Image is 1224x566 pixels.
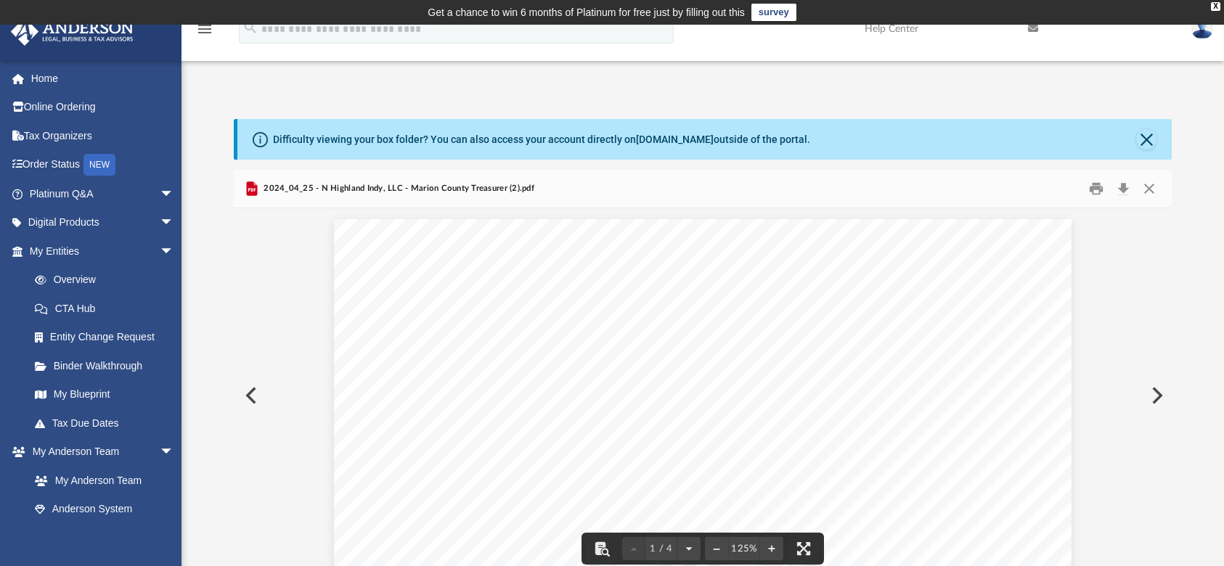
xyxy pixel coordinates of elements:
button: Next File [1140,375,1172,416]
a: Home [10,64,196,93]
a: Anderson System [20,495,189,524]
span: arrow_drop_down [160,179,189,209]
a: My Anderson Teamarrow_drop_down [10,438,189,467]
a: [DOMAIN_NAME] [636,134,714,145]
a: My Anderson Team [20,466,181,495]
span: 2024_04_25 - N Highland Indy, LLC - Marion County Treasurer (2).pdf [261,182,534,195]
a: Entity Change Request [20,323,196,352]
div: NEW [83,154,115,176]
span: arrow_drop_down [160,438,189,467]
button: Close [1136,129,1156,149]
div: Current zoom level [728,544,760,554]
button: 1 / 4 [645,533,677,565]
a: Order StatusNEW [10,150,196,180]
i: menu [196,20,213,38]
button: Download [1110,178,1136,200]
button: Zoom out [705,533,728,565]
button: Toggle findbar [586,533,618,565]
a: Platinum Q&Aarrow_drop_down [10,179,196,208]
button: Enter fullscreen [788,533,820,565]
a: Tax Organizers [10,121,196,150]
a: Binder Walkthrough [20,351,196,380]
span: 1 / 4 [645,544,677,554]
button: Print [1082,178,1111,200]
button: Previous File [234,375,266,416]
span: arrow_drop_down [160,237,189,266]
i: search [242,20,258,36]
a: My Blueprint [20,380,189,409]
a: Digital Productsarrow_drop_down [10,208,196,237]
img: Anderson Advisors Platinum Portal [7,17,138,46]
a: Online Ordering [10,93,196,122]
a: Overview [20,266,196,295]
button: Zoom in [760,533,783,565]
img: User Pic [1191,18,1213,39]
button: Next page [677,533,701,565]
button: Close [1136,178,1162,200]
a: CTA Hub [20,294,196,323]
a: survey [751,4,796,21]
div: Get a chance to win 6 months of Platinum for free just by filling out this [428,4,745,21]
a: Tax Due Dates [20,409,196,438]
div: Difficulty viewing your box folder? You can also access your account directly on outside of the p... [273,132,810,147]
div: close [1211,2,1220,11]
a: menu [196,28,213,38]
span: arrow_drop_down [160,208,189,238]
a: My Entitiesarrow_drop_down [10,237,196,266]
